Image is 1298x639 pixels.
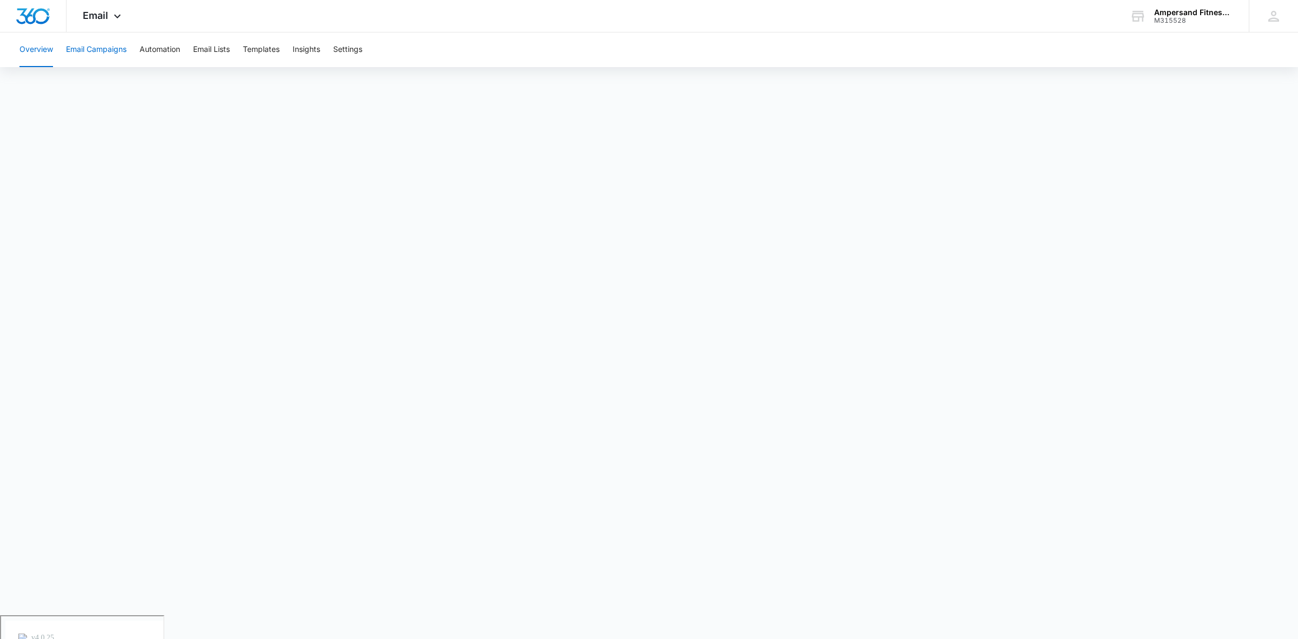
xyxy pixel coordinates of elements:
div: v 4.0.25 [30,17,53,26]
img: tab_keywords_by_traffic_grey.svg [108,68,116,77]
button: Automation [140,32,180,67]
button: Templates [243,32,280,67]
button: Overview [19,32,53,67]
button: Email Lists [193,32,230,67]
button: Insights [293,32,320,67]
span: Email [83,10,108,21]
img: logo_orange.svg [17,17,26,26]
button: Settings [333,32,362,67]
img: website_grey.svg [17,28,26,37]
button: Email Campaigns [66,32,127,67]
div: account name [1154,8,1233,17]
img: tab_domain_overview_orange.svg [29,68,38,77]
div: Domain: [DOMAIN_NAME] [28,28,119,37]
div: Domain Overview [41,69,97,76]
div: account id [1154,17,1233,24]
div: Keywords by Traffic [120,69,182,76]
